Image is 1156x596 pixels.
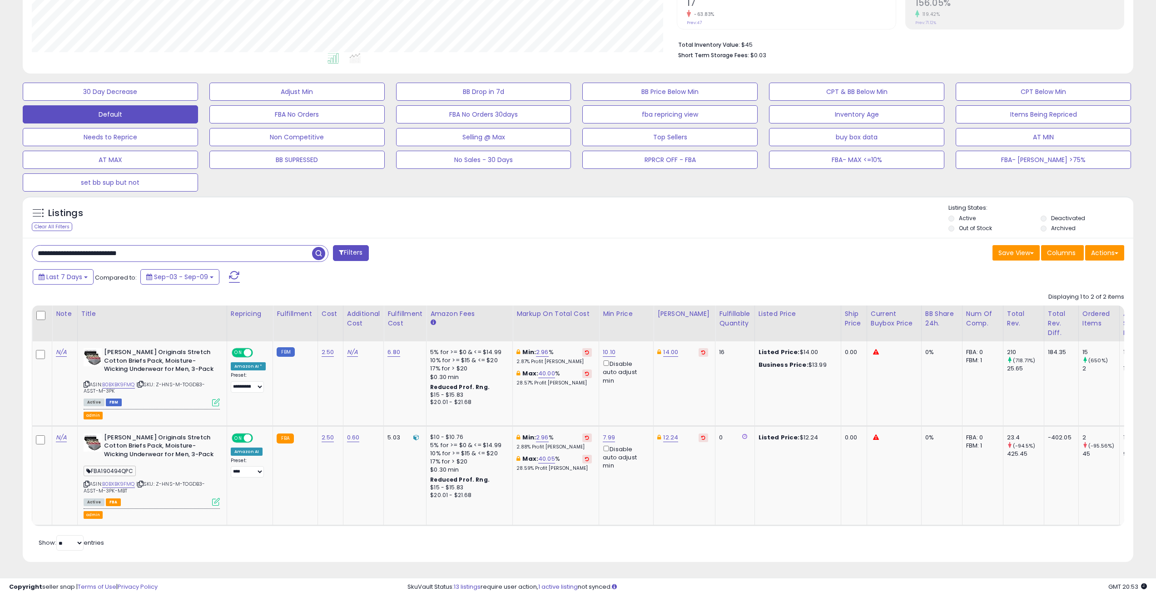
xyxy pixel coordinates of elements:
[430,466,506,474] div: $0.30 min
[32,222,72,231] div: Clear All Filters
[992,245,1040,261] button: Save View
[769,83,944,101] button: CPT & BB Below Min
[430,433,506,441] div: $10 - $10.76
[691,11,714,18] small: -63.83%
[9,582,42,591] strong: Copyright
[678,39,1117,49] li: $45
[33,269,94,285] button: Last 7 Days
[84,348,220,405] div: ASIN:
[522,348,536,356] b: Min:
[430,319,436,327] small: Amazon Fees.
[1013,357,1035,364] small: (718.71%)
[871,309,918,328] div: Current Buybox Price
[387,309,422,328] div: Fulfillment Cost
[1048,309,1075,338] div: Total Rev. Diff.
[1108,582,1147,591] span: 2025-09-17 20:53 GMT
[1085,245,1124,261] button: Actions
[516,433,592,450] div: %
[84,466,136,476] span: FBA190494QPC
[454,582,481,591] a: 13 listings
[538,582,578,591] a: 1 active listing
[23,151,198,169] button: AT MAX
[407,583,1147,591] div: SkuVault Status: require user action, not synced.
[347,348,358,357] a: N/A
[925,348,955,356] div: 0%
[84,399,104,406] span: All listings currently available for purchase on Amazon
[1013,442,1035,449] small: (-94.5%)
[95,273,137,282] span: Compared to:
[663,433,678,442] a: 12.24
[1082,309,1116,328] div: Ordered Items
[513,305,599,341] th: The percentage added to the cost of goods (COGS) that forms the calculator for Min & Max prices.
[1007,309,1040,328] div: Total Rev.
[81,309,223,319] div: Title
[538,369,555,378] a: 40.00
[322,433,334,442] a: 2.50
[252,349,266,357] span: OFF
[84,480,205,494] span: | SKU: Z-HNS-M-TOGDB3-ASST-M-3PK-MBT
[106,399,122,406] span: FBM
[759,360,809,369] b: Business Price:
[538,454,555,463] a: 40.05
[603,309,650,319] div: Min Price
[347,433,360,442] a: 0.60
[603,433,615,442] a: 7.99
[1088,442,1114,449] small: (-95.56%)
[678,51,749,59] b: Short Term Storage Fees:
[430,441,506,449] div: 5% for >= $0 & <= $14.99
[516,309,595,319] div: Markup on Total Cost
[759,433,800,442] b: Listed Price:
[719,433,747,442] div: 0
[233,349,244,357] span: ON
[845,309,863,328] div: Ship Price
[84,511,103,519] button: admin
[231,448,263,456] div: Amazon AI
[347,309,380,328] div: Additional Cost
[845,433,860,442] div: 0.00
[1007,450,1044,458] div: 425.45
[956,83,1131,101] button: CPT Below Min
[956,105,1131,123] button: Items Being Repriced
[209,105,385,123] button: FBA No Orders
[536,348,549,357] a: 2.96
[1047,248,1076,257] span: Columns
[104,348,214,376] b: [PERSON_NAME] Originals Stretch Cotton Briefs Pack, Moisture-Wicking Underwear for Men, 3-Pack
[396,83,571,101] button: BB Drop in 7d
[516,369,592,386] div: %
[845,348,860,356] div: 0.00
[582,83,758,101] button: BB Price Below Min
[430,383,490,391] b: Reduced Prof. Rng.
[663,348,678,357] a: 14.00
[9,583,158,591] div: seller snap | |
[84,348,102,366] img: 41l3Hi1osSL._SL40_.jpg
[1082,348,1119,356] div: 15
[387,433,419,442] div: 5.03
[687,20,702,25] small: Prev: 47
[84,412,103,419] button: admin
[915,20,936,25] small: Prev: 71.12%
[84,433,220,505] div: ASIN:
[603,359,646,385] div: Disable auto adjust min
[966,433,996,442] div: FBA: 0
[678,41,740,49] b: Total Inventory Value:
[925,309,958,328] div: BB Share 24h.
[657,309,711,319] div: [PERSON_NAME]
[430,484,506,492] div: $15 - $15.83
[322,348,334,357] a: 2.50
[956,128,1131,146] button: AT MIN
[1048,293,1124,301] div: Displaying 1 to 2 of 2 items
[966,348,996,356] div: FBA: 0
[23,173,198,192] button: set bb sup but not
[154,272,208,281] span: Sep-03 - Sep-09
[252,434,266,442] span: OFF
[231,458,266,478] div: Preset:
[769,151,944,169] button: FBA- MAX <=10%
[106,498,121,506] span: FBA
[84,433,102,452] img: 41l3Hi1osSL._SL40_.jpg
[1051,214,1085,222] label: Deactivated
[277,309,313,319] div: Fulfillment
[277,347,294,357] small: FBM
[430,399,506,406] div: $20.01 - $21.68
[102,480,135,488] a: B0BXBK9FMQ
[966,356,996,364] div: FBM: 1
